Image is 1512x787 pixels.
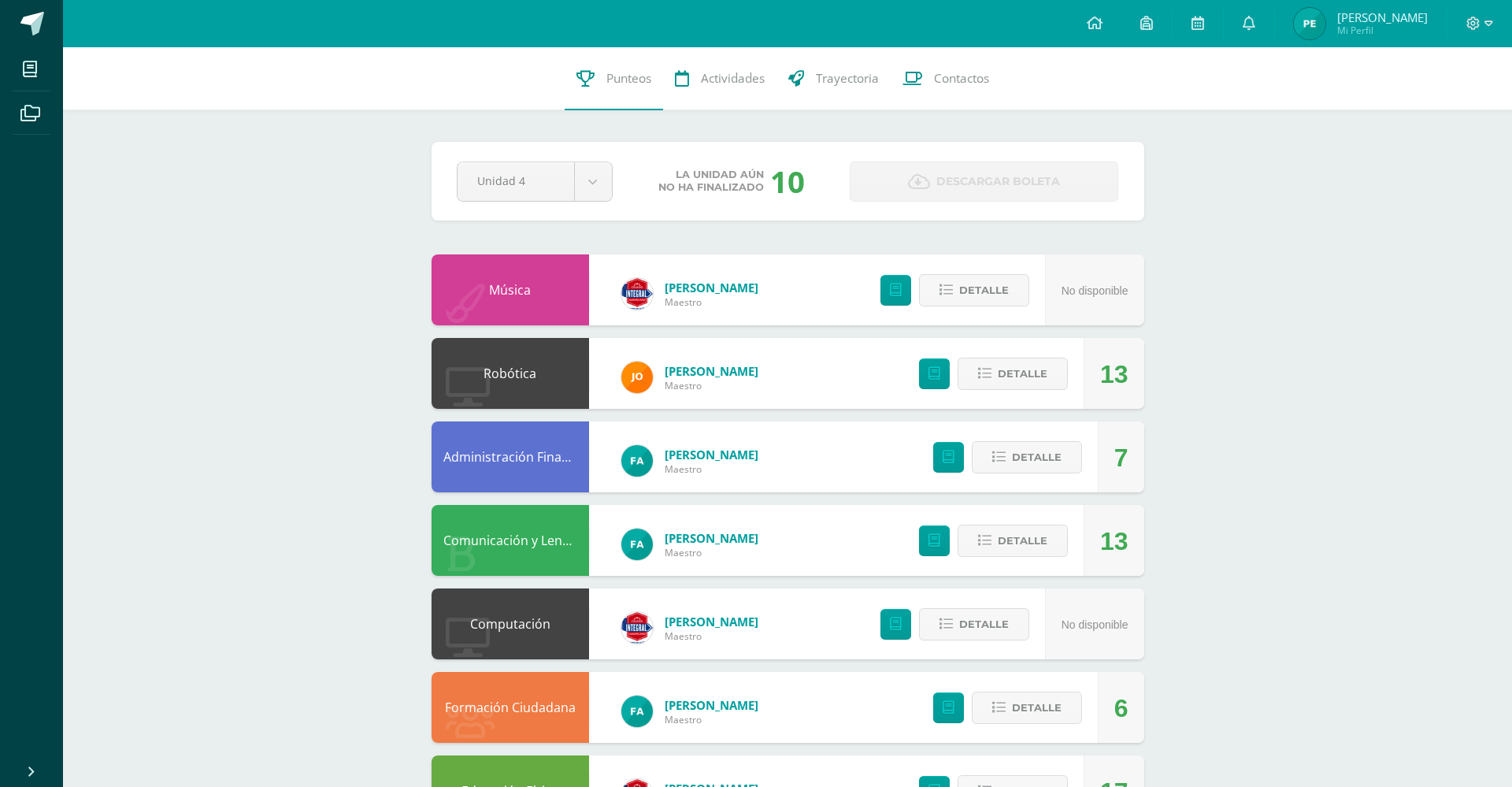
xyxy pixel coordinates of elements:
[658,169,764,194] span: La unidad aún no ha finalizado
[665,363,758,379] span: [PERSON_NAME]
[432,421,589,492] div: Administración Financiera
[665,530,758,546] span: [PERSON_NAME]
[701,70,765,87] span: Actividades
[919,274,1029,306] button: Detalle
[665,697,758,713] span: [PERSON_NAME]
[665,462,758,476] span: Maestro
[959,610,1009,639] span: Detalle
[1062,284,1128,297] span: No disponible
[665,280,758,295] span: [PERSON_NAME]
[1114,422,1128,493] div: 7
[665,295,758,309] span: Maestro
[621,445,653,477] img: dde42a06d780895f7c20ead0fa20a360.png
[665,447,758,462] span: [PERSON_NAME]
[1337,24,1428,37] span: Mi Perfil
[665,713,758,726] span: Maestro
[1294,8,1325,39] img: 23ec1711212fb13d506ed84399d281dc.png
[432,254,589,325] div: Música
[1114,673,1128,744] div: 6
[972,441,1082,473] button: Detalle
[477,162,554,199] span: Unidad 4
[621,278,653,310] img: dac26b60a093e0c11462deafd29d7a2b.png
[770,161,805,202] div: 10
[621,529,653,560] img: dde42a06d780895f7c20ead0fa20a360.png
[934,70,989,87] span: Contactos
[565,47,663,110] a: Punteos
[432,505,589,576] div: Comunicación y Lenguaje
[458,162,612,201] a: Unidad 4
[998,526,1047,555] span: Detalle
[958,358,1068,390] button: Detalle
[621,362,653,393] img: 30108eeae6c649a9a82bfbaad6c0d1cb.png
[432,338,589,409] div: Robótica
[1012,693,1062,722] span: Detalle
[621,696,653,727] img: dde42a06d780895f7c20ead0fa20a360.png
[816,70,879,87] span: Trayectoria
[663,47,776,110] a: Actividades
[959,276,1009,305] span: Detalle
[919,608,1029,640] button: Detalle
[891,47,1001,110] a: Contactos
[776,47,891,110] a: Trayectoria
[1337,9,1428,25] span: [PERSON_NAME]
[665,379,758,392] span: Maestro
[1100,339,1128,410] div: 13
[432,588,589,659] div: Computación
[972,692,1082,724] button: Detalle
[665,546,758,559] span: Maestro
[665,629,758,643] span: Maestro
[1062,618,1128,631] span: No disponible
[1100,506,1128,577] div: 13
[1012,443,1062,472] span: Detalle
[998,359,1047,388] span: Detalle
[958,525,1068,557] button: Detalle
[621,612,653,644] img: be8102e1d6aaef58604e2e488bb7b270.png
[936,162,1060,201] span: Descargar boleta
[665,614,758,629] span: [PERSON_NAME]
[606,70,651,87] span: Punteos
[432,672,589,743] div: Formación Ciudadana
